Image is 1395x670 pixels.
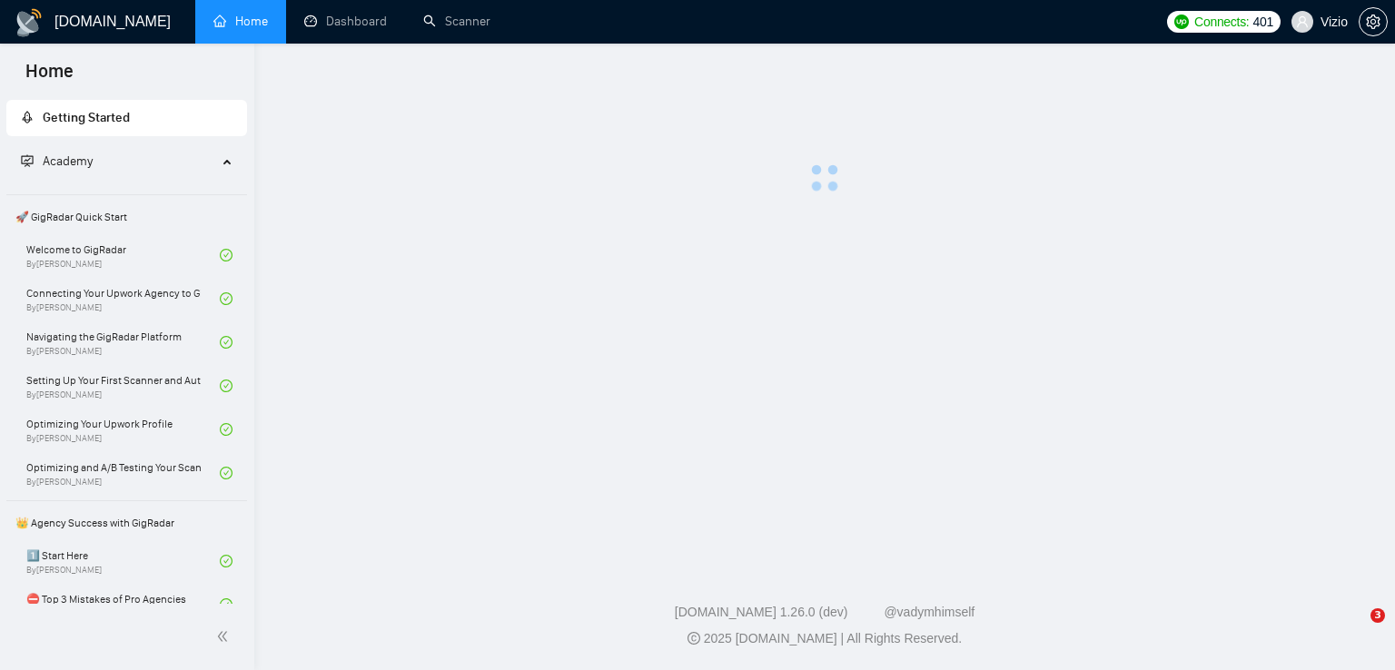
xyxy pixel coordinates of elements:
[1174,15,1189,29] img: upwork-logo.png
[21,111,34,123] span: rocket
[220,423,232,436] span: check-circle
[26,541,220,581] a: 1️⃣ Start HereBy[PERSON_NAME]
[26,366,220,406] a: Setting Up Your First Scanner and Auto-BidderBy[PERSON_NAME]
[220,379,232,392] span: check-circle
[220,336,232,349] span: check-circle
[1359,15,1388,29] a: setting
[1359,7,1388,36] button: setting
[688,632,700,645] span: copyright
[26,235,220,275] a: Welcome to GigRadarBy[PERSON_NAME]
[220,555,232,567] span: check-circle
[43,110,130,125] span: Getting Started
[220,249,232,261] span: check-circle
[8,199,245,235] span: 🚀 GigRadar Quick Start
[216,627,234,645] span: double-left
[220,467,232,479] span: check-circle
[26,322,220,362] a: Navigating the GigRadar PlatformBy[PERSON_NAME]
[11,58,88,96] span: Home
[269,629,1380,648] div: 2025 [DOMAIN_NAME] | All Rights Reserved.
[26,453,220,493] a: Optimizing and A/B Testing Your Scanner for Better ResultsBy[PERSON_NAME]
[304,14,387,29] a: dashboardDashboard
[884,605,975,619] a: @vadymhimself
[1370,608,1385,623] span: 3
[1252,12,1272,32] span: 401
[220,292,232,305] span: check-circle
[26,585,220,625] a: ⛔ Top 3 Mistakes of Pro Agencies
[6,100,247,136] li: Getting Started
[15,8,44,37] img: logo
[1360,15,1387,29] span: setting
[1194,12,1249,32] span: Connects:
[1333,608,1377,652] iframe: Intercom live chat
[213,14,268,29] a: homeHome
[8,505,245,541] span: 👑 Agency Success with GigRadar
[26,279,220,319] a: Connecting Your Upwork Agency to GigRadarBy[PERSON_NAME]
[220,598,232,611] span: check-circle
[675,605,848,619] a: [DOMAIN_NAME] 1.26.0 (dev)
[26,409,220,449] a: Optimizing Your Upwork ProfileBy[PERSON_NAME]
[423,14,490,29] a: searchScanner
[21,153,93,169] span: Academy
[1296,15,1309,28] span: user
[21,154,34,167] span: fund-projection-screen
[43,153,93,169] span: Academy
